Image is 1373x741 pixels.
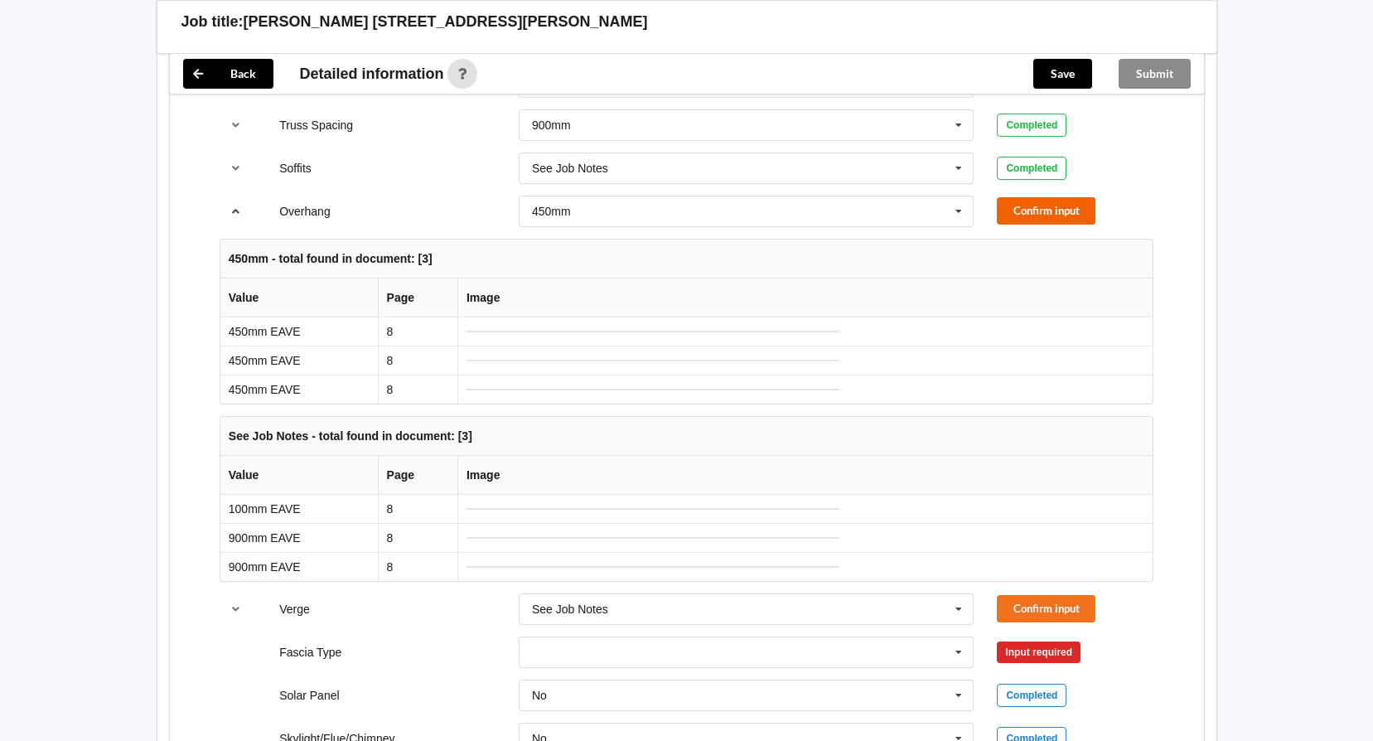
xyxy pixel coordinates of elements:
th: Image [457,278,1153,317]
td: 450mm EAVE [220,346,378,375]
h3: [PERSON_NAME] [STREET_ADDRESS][PERSON_NAME] [244,12,648,31]
td: 450mm EAVE [220,375,378,404]
div: 900mm [532,119,571,131]
th: Value [220,278,378,317]
label: Soffits [279,162,312,175]
td: 100mm EAVE [220,495,378,523]
td: 8 [378,375,457,404]
button: reference-toggle [220,110,252,140]
th: 450mm - total found in document: [3] [220,240,1153,278]
button: Save [1033,59,1092,89]
th: Page [378,456,457,495]
td: 900mm EAVE [220,552,378,581]
div: See Job Notes [532,603,608,615]
div: No [532,690,547,701]
button: Confirm input [997,595,1095,622]
label: Verge [279,603,310,616]
label: Solar Panel [279,689,339,702]
span: Detailed information [300,66,444,81]
img: ai_input-page8-Overhang-0-0.jpeg [467,501,839,516]
td: 8 [378,523,457,552]
h3: Job title: [181,12,244,31]
label: Fascia Type [279,646,341,659]
img: ai_input-page8-Overhang-2-0.jpeg [467,530,839,545]
button: reference-toggle [220,153,252,183]
button: reference-toggle [220,196,252,226]
div: Completed [997,114,1066,137]
td: 450mm EAVE [220,317,378,346]
button: reference-toggle [220,594,252,624]
img: ai_input-page8-Overhang-2-1.jpeg [467,559,839,574]
div: Completed [997,157,1066,180]
td: 8 [378,317,457,346]
th: Image [457,456,1153,495]
td: 8 [378,346,457,375]
td: 8 [378,495,457,523]
button: Confirm input [997,197,1095,225]
img: ai_input-page8-Overhang-1-1.jpeg [467,353,839,368]
td: 8 [378,552,457,581]
label: Truss Spacing [279,119,353,132]
img: ai_input-page8-Overhang-1-2.jpeg [467,382,839,397]
th: See Job Notes - total found in document: [3] [220,417,1153,456]
div: Input required [997,642,1081,663]
td: 900mm EAVE [220,523,378,552]
img: ai_input-page8-Overhang-1-0.jpeg [467,324,839,339]
div: 450mm [532,206,571,217]
th: Page [378,278,457,317]
div: Completed [997,684,1066,707]
div: See Job Notes [532,162,608,174]
th: Value [220,456,378,495]
button: Back [183,59,273,89]
label: Overhang [279,205,330,218]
